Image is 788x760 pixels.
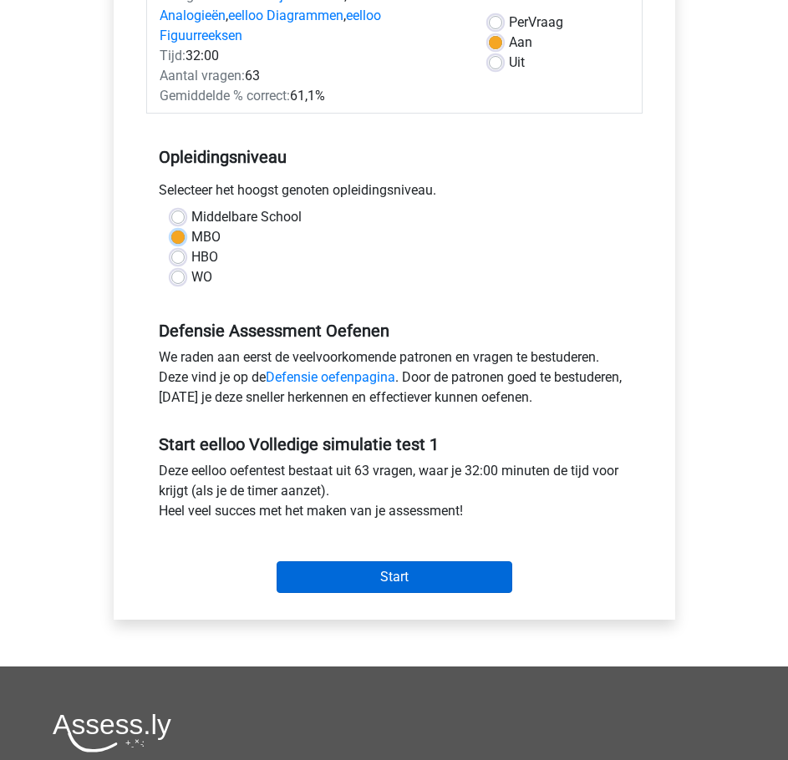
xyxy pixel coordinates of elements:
[159,321,630,341] h5: Defensie Assessment Oefenen
[160,8,381,43] a: eelloo Figuurreeksen
[147,46,477,66] div: 32:00
[509,14,528,30] span: Per
[191,227,221,247] label: MBO
[160,88,290,104] span: Gemiddelde % correct:
[191,247,218,267] label: HBO
[146,461,643,528] div: Deze eelloo oefentest bestaat uit 63 vragen, waar je 32:00 minuten de tijd voor krijgt (als je de...
[159,434,630,454] h5: Start eelloo Volledige simulatie test 1
[228,8,343,23] a: eelloo Diagrammen
[191,267,212,287] label: WO
[147,86,477,106] div: 61,1%
[53,713,171,752] img: Assessly logo
[147,66,477,86] div: 63
[509,33,532,53] label: Aan
[146,180,643,207] div: Selecteer het hoogst genoten opleidingsniveau.
[160,48,186,63] span: Tijd:
[509,13,563,33] label: Vraag
[266,369,395,385] a: Defensie oefenpagina
[191,207,302,227] label: Middelbare School
[509,53,525,73] label: Uit
[277,561,512,593] input: Start
[159,140,630,174] h5: Opleidingsniveau
[146,347,643,414] div: We raden aan eerst de veelvoorkomende patronen en vragen te bestuderen. Deze vind je op de . Door...
[160,68,245,84] span: Aantal vragen:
